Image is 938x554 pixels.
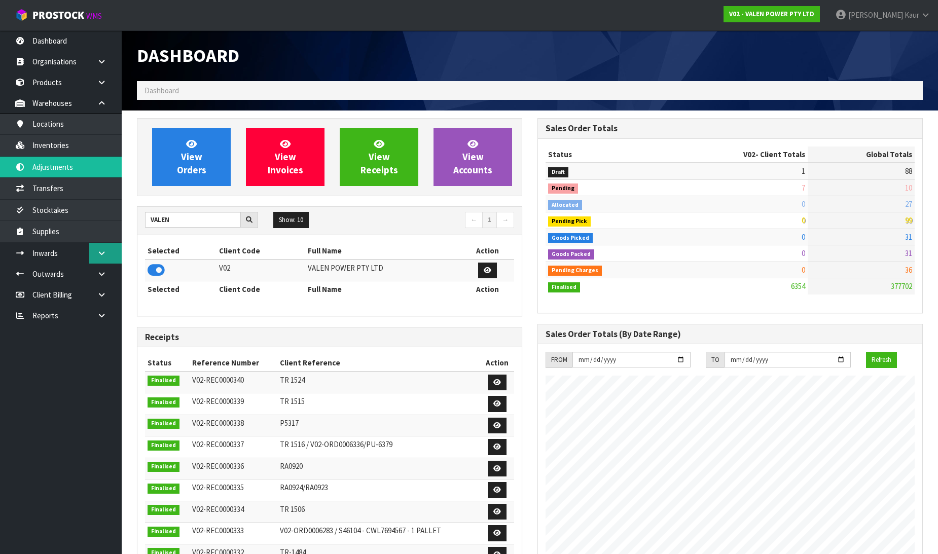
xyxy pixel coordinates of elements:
[192,375,244,385] span: V02-REC0000340
[145,243,217,259] th: Selected
[496,212,514,228] a: →
[145,86,179,95] span: Dashboard
[802,166,805,176] span: 1
[548,216,591,227] span: Pending Pick
[548,183,578,194] span: Pending
[246,128,324,186] a: ViewInvoices
[152,128,231,186] a: ViewOrders
[548,282,580,292] span: Finalised
[548,200,582,210] span: Allocated
[905,199,912,209] span: 27
[217,281,305,298] th: Client Code
[305,243,460,259] th: Full Name
[148,484,179,494] span: Finalised
[148,376,179,386] span: Finalised
[280,396,305,406] span: TR 1515
[148,462,179,472] span: Finalised
[32,9,84,22] span: ProStock
[280,504,305,514] span: TR 1506
[273,212,309,228] button: Show: 10
[434,128,512,186] a: ViewAccounts
[280,526,441,535] span: V02-ORD0006283 / S46104 - CWL7694567 - 1 PALLET
[217,243,305,259] th: Client Code
[277,355,480,371] th: Client Reference
[802,248,805,258] span: 0
[148,419,179,429] span: Finalised
[802,265,805,275] span: 0
[305,281,460,298] th: Full Name
[905,183,912,193] span: 10
[280,439,392,449] span: TR 1516 / V02-ORD0006336/PU-6379
[668,146,808,163] th: - Client Totals
[706,352,725,368] div: TO
[548,266,602,276] span: Pending Charges
[145,212,241,228] input: Search clients
[460,281,514,298] th: Action
[905,10,919,20] span: Kaur
[802,199,805,209] span: 0
[145,333,514,342] h3: Receipts
[192,483,244,492] span: V02-REC0000335
[340,128,418,186] a: ViewReceipts
[86,11,102,21] small: WMS
[546,329,915,339] h3: Sales Order Totals (By Date Range)
[802,232,805,242] span: 0
[148,505,179,515] span: Finalised
[137,44,239,67] span: Dashboard
[190,355,277,371] th: Reference Number
[337,212,514,230] nav: Page navigation
[177,138,206,176] span: View Orders
[482,212,497,228] a: 1
[360,138,398,176] span: View Receipts
[802,183,805,193] span: 7
[548,167,568,177] span: Draft
[905,166,912,176] span: 88
[546,124,915,133] h3: Sales Order Totals
[460,243,514,259] th: Action
[548,233,593,243] span: Goods Picked
[546,146,668,163] th: Status
[465,212,483,228] a: ←
[548,249,594,260] span: Goods Packed
[192,526,244,535] span: V02-REC0000333
[280,461,303,471] span: RA0920
[743,150,755,159] span: V02
[192,418,244,428] span: V02-REC0000338
[866,352,897,368] button: Refresh
[905,265,912,275] span: 36
[480,355,514,371] th: Action
[905,232,912,242] span: 31
[305,260,460,281] td: VALEN POWER PTY LTD
[192,461,244,471] span: V02-REC0000336
[148,397,179,408] span: Finalised
[148,527,179,537] span: Finalised
[280,375,305,385] span: TR 1524
[891,281,912,291] span: 377702
[546,352,572,368] div: FROM
[808,146,915,163] th: Global Totals
[192,396,244,406] span: V02-REC0000339
[280,483,328,492] span: RA0924/RA0923
[15,9,28,21] img: cube-alt.png
[848,10,903,20] span: [PERSON_NAME]
[268,138,303,176] span: View Invoices
[280,418,299,428] span: P5317
[148,440,179,451] span: Finalised
[217,260,305,281] td: V02
[453,138,492,176] span: View Accounts
[145,355,190,371] th: Status
[905,215,912,225] span: 99
[802,215,805,225] span: 0
[192,439,244,449] span: V02-REC0000337
[729,10,814,18] strong: V02 - VALEN POWER PTY LTD
[791,281,805,291] span: 6354
[905,248,912,258] span: 31
[192,504,244,514] span: V02-REC0000334
[145,281,217,298] th: Selected
[724,6,820,22] a: V02 - VALEN POWER PTY LTD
